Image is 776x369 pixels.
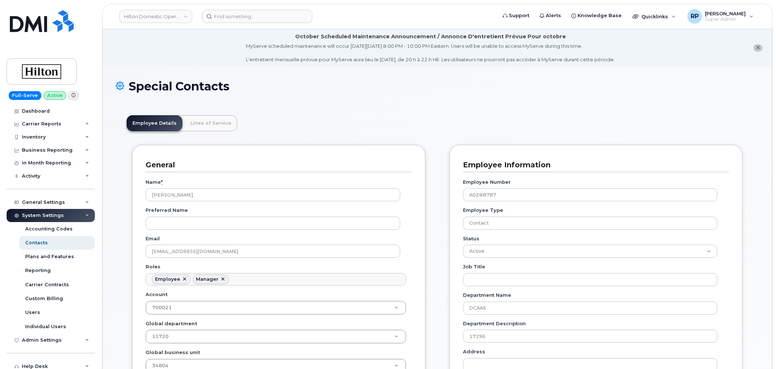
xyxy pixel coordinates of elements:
[463,292,511,299] label: Department Name
[146,301,406,314] a: 700021
[161,179,163,185] abbr: required
[463,348,485,355] label: Address
[146,349,200,356] label: Global business unit
[463,263,485,270] label: Job Title
[463,235,479,242] label: Status
[753,44,763,52] button: close notification
[155,276,180,282] div: Employee
[463,207,503,214] label: Employee Type
[196,276,219,282] div: Manager
[146,207,188,214] label: Preferred Name
[146,330,406,343] a: 11720
[146,235,160,242] label: Email
[152,363,169,368] span: 34804
[185,115,237,131] a: Lines of Service
[463,179,511,186] label: Employee Number
[146,320,197,327] label: Global department
[146,160,406,170] h3: General
[146,291,168,298] label: Account
[146,263,161,270] label: Roles
[744,337,771,364] iframe: Messenger Launcher
[152,334,169,339] span: 11720
[116,80,759,93] h1: Special Contacts
[463,160,724,170] h3: Employee Information
[146,179,163,186] label: Name
[127,115,182,131] a: Employee Details
[152,305,172,310] span: 700021
[295,33,566,40] div: October Scheduled Maintenance Announcement / Annonce D'entretient Prévue Pour octobre
[463,320,526,327] label: Department Description
[246,43,615,63] div: MyServe scheduled maintenance will occur [DATE][DATE] 8:00 PM - 10:00 PM Eastern. Users will be u...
